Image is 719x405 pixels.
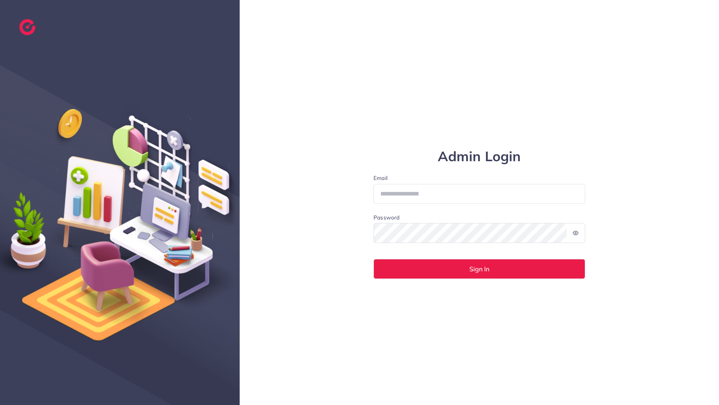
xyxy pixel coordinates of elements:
label: Email [373,174,585,182]
span: Sign In [469,266,489,272]
label: Password [373,213,399,221]
h1: Admin Login [373,148,585,165]
img: logo [19,19,36,35]
button: Sign In [373,259,585,279]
